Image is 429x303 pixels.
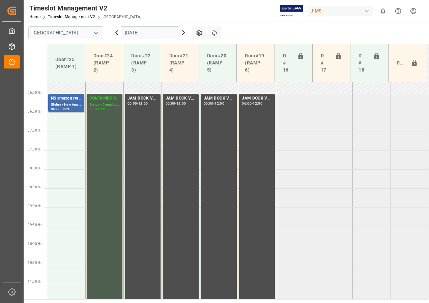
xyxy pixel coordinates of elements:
div: JAM DOCK VOLUME CONTROL [204,95,234,102]
a: Timeslot Management V2 [48,15,95,19]
div: - [61,108,62,111]
div: 12:00 [176,102,186,105]
div: - [252,102,253,105]
a: Home [29,15,40,19]
span: 08:00 Hr [28,166,41,170]
div: Status - New Appointment [51,102,82,108]
div: Door#19 (RAMP 6) [242,50,269,76]
button: show 0 new notifications [375,3,391,19]
div: 06:00 [166,102,175,105]
div: Doors # 17 [318,50,332,76]
div: 06:00 [89,108,99,111]
span: 06:30 Hr [28,110,41,113]
img: Exertis%20JAM%20-%20Email%20Logo.jpg_1722504956.jpg [280,5,303,17]
div: - [175,102,176,105]
div: Door#25 (RAMP 1) [53,53,80,73]
div: 06:30 [62,108,71,111]
div: 06:00 [204,102,213,105]
button: open menu [91,28,101,38]
div: 12:00 [100,108,110,111]
div: Door#21 (RAMP 4) [167,50,193,76]
div: 12:00 [138,102,148,105]
div: 06:00 [127,102,137,105]
span: 08:30 Hr [28,185,41,189]
div: 06:00 [51,108,61,111]
div: Status - Completed [89,102,120,108]
div: JAM DOCK VOLUME CONTROL [166,95,196,102]
span: 09:00 Hr [28,204,41,208]
div: - [213,102,214,105]
div: Doors # 16 [280,50,294,76]
span: 07:30 Hr [28,147,41,151]
div: JIMS [308,6,373,16]
div: - [137,102,138,105]
button: JIMS [308,4,375,17]
div: JAM DOCK VOLUME CONTROL [127,95,158,102]
div: Timeslot Management V2 [29,3,141,13]
div: 12:00 [214,102,224,105]
span: 06:00 Hr [28,91,41,94]
div: - [99,108,100,111]
input: DD-MM-YYYY [121,26,179,39]
span: 10:00 Hr [28,242,41,246]
div: Door#20 (RAMP 5) [204,50,231,76]
div: NS amazon returns [51,95,82,102]
button: Help Center [391,3,406,19]
div: Door#23 [394,57,408,70]
div: CONTAINER RESERVED [89,95,120,102]
div: Door#24 (RAMP 2) [91,50,117,76]
div: Door#22 (RAMP 3) [128,50,155,76]
span: 09:30 Hr [28,223,41,227]
div: 12:00 [253,102,262,105]
input: Type to search/select [28,26,103,39]
div: 06:00 [242,102,252,105]
span: 11:00 Hr [28,280,41,283]
div: JAM DOCK VOLUME CONTROL [242,95,272,102]
span: 11:30 Hr [28,299,41,302]
div: Doors # 18 [356,50,370,76]
span: 07:00 Hr [28,129,41,132]
span: 10:30 Hr [28,261,41,265]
